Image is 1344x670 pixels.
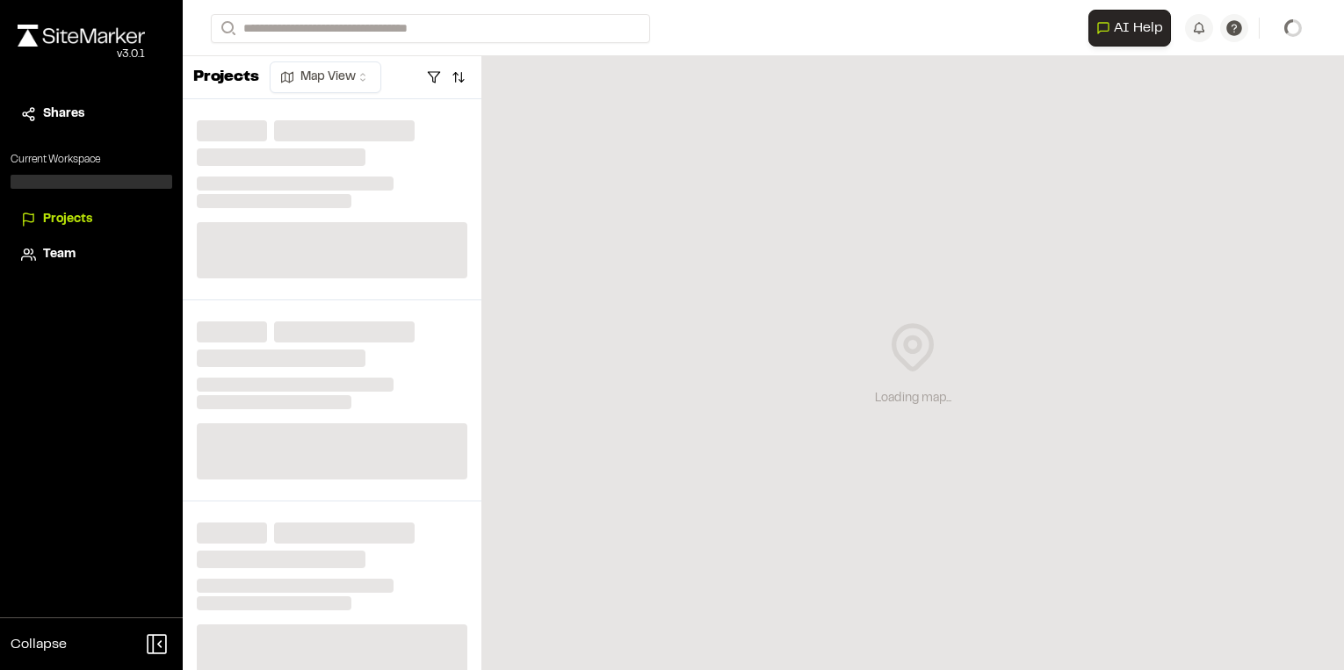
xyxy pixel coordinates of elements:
[21,104,162,124] a: Shares
[1114,18,1163,39] span: AI Help
[43,245,76,264] span: Team
[18,47,145,62] div: Oh geez...please don't...
[21,210,162,229] a: Projects
[193,66,259,90] p: Projects
[1088,10,1171,47] button: Open AI Assistant
[211,14,242,43] button: Search
[43,210,92,229] span: Projects
[1088,10,1178,47] div: Open AI Assistant
[11,152,172,168] p: Current Workspace
[21,245,162,264] a: Team
[11,634,67,655] span: Collapse
[43,104,84,124] span: Shares
[18,25,145,47] img: rebrand.png
[875,389,951,408] div: Loading map...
